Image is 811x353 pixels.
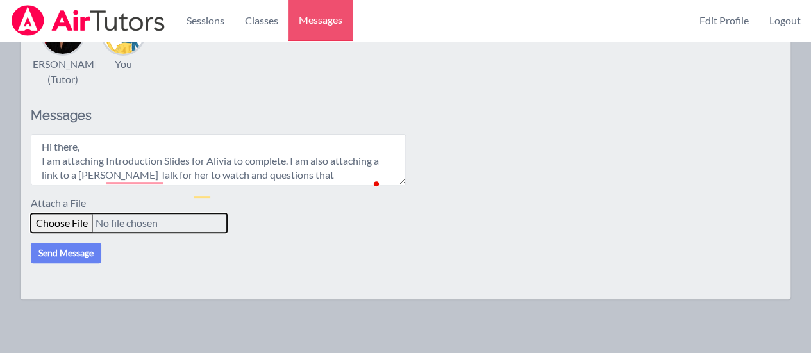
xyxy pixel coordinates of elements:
[10,5,166,36] img: Airtutors Logo
[23,56,103,87] div: [PERSON_NAME] (Tutor)
[31,195,94,213] label: Attach a File
[299,12,342,28] span: Messages
[31,108,406,124] h2: Messages
[31,134,406,185] textarea: To enrich screen reader interactions, please activate Accessibility in Grammarly extension settings
[115,56,132,72] div: You
[31,243,101,263] button: Send Message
